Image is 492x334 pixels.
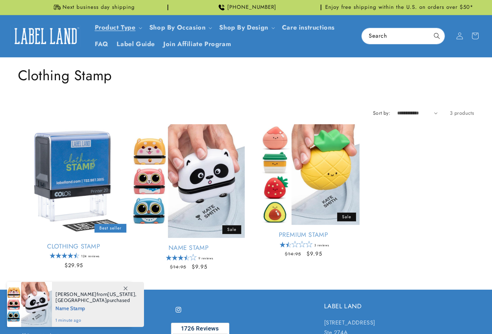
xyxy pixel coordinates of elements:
a: Premium Stamp [248,231,360,239]
span: from , purchased [55,291,137,303]
summary: Shop By Occasion [145,19,215,36]
span: Name Stamp [55,303,137,312]
h2: LABEL LAND [324,302,474,310]
span: [US_STATE] [107,291,135,297]
a: Label Land [8,23,84,50]
summary: Product Type [91,19,145,36]
img: Label Land [11,25,81,47]
span: [GEOGRAPHIC_DATA] [55,297,107,303]
summary: Shop By Design [215,19,277,36]
a: FAQ [91,36,113,52]
span: Enjoy free shipping within the U.S. on orders over $50* [325,4,473,11]
a: Join Affiliate Program [159,36,235,52]
span: Label Guide [117,40,155,48]
label: Sort by: [373,109,390,116]
span: Care instructions [282,24,335,32]
a: Clothing Stamp [18,242,130,251]
span: 3 products [450,109,474,116]
a: Product Type [95,23,136,32]
a: Shop By Design [219,23,268,32]
a: Care instructions [278,19,339,36]
span: [PERSON_NAME] [55,291,97,297]
a: Name Stamp [133,244,245,252]
span: Join Affiliate Program [163,40,231,48]
span: Next business day shipping [63,4,135,11]
span: 1 minute ago [55,317,137,323]
span: FAQ [95,40,109,48]
button: Search [429,28,445,44]
span: [PHONE_NUMBER] [227,4,276,11]
span: Shop By Occasion [149,24,206,32]
h1: Clothing Stamp [18,66,474,84]
a: Label Guide [112,36,159,52]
